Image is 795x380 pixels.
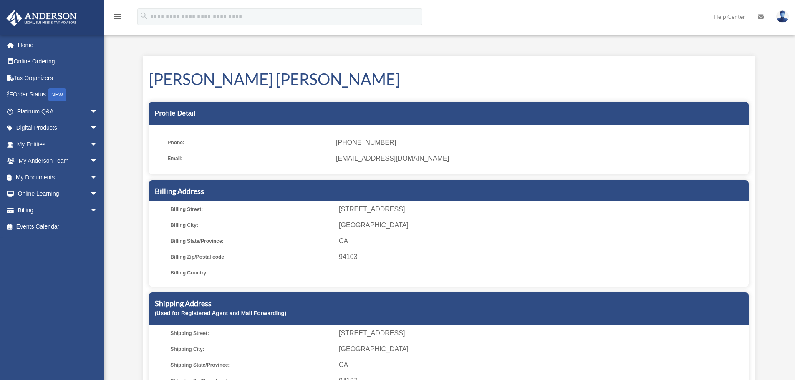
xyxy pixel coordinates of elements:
span: [PHONE_NUMBER] [336,137,742,148]
h5: Billing Address [155,186,743,196]
span: CA [339,235,745,247]
img: Anderson Advisors Platinum Portal [4,10,79,26]
span: [EMAIL_ADDRESS][DOMAIN_NAME] [336,153,742,164]
a: My Anderson Teamarrow_drop_down [6,153,111,169]
a: Billingarrow_drop_down [6,202,111,219]
span: Phone: [167,137,330,148]
span: Billing Zip/Postal code: [170,251,333,263]
a: My Documentsarrow_drop_down [6,169,111,186]
img: User Pic [776,10,789,23]
span: Email: [167,153,330,164]
span: [GEOGRAPHIC_DATA] [339,219,745,231]
span: Billing State/Province: [170,235,333,247]
span: arrow_drop_down [90,120,106,137]
a: Tax Organizers [6,70,111,86]
i: search [139,11,149,20]
small: (Used for Registered Agent and Mail Forwarding) [155,310,287,316]
a: Digital Productsarrow_drop_down [6,120,111,136]
a: Platinum Q&Aarrow_drop_down [6,103,111,120]
span: Shipping Street: [170,327,333,339]
span: Billing Country: [170,267,333,279]
span: arrow_drop_down [90,186,106,203]
a: My Entitiesarrow_drop_down [6,136,111,153]
span: arrow_drop_down [90,153,106,170]
span: [GEOGRAPHIC_DATA] [339,343,745,355]
a: Home [6,37,111,53]
span: arrow_drop_down [90,136,106,153]
span: 94103 [339,251,745,263]
span: [STREET_ADDRESS] [339,204,745,215]
a: menu [113,15,123,22]
a: Online Learningarrow_drop_down [6,186,111,202]
span: arrow_drop_down [90,202,106,219]
span: arrow_drop_down [90,103,106,120]
span: arrow_drop_down [90,169,106,186]
span: Billing City: [170,219,333,231]
a: Online Ordering [6,53,111,70]
h1: [PERSON_NAME] [PERSON_NAME] [149,68,749,90]
a: Events Calendar [6,219,111,235]
span: Shipping State/Province: [170,359,333,371]
a: Order StatusNEW [6,86,111,103]
i: menu [113,12,123,22]
span: Billing Street: [170,204,333,215]
h5: Shipping Address [155,298,743,309]
span: [STREET_ADDRESS] [339,327,745,339]
div: Profile Detail [149,102,749,125]
div: NEW [48,88,66,101]
span: Shipping City: [170,343,333,355]
span: CA [339,359,745,371]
